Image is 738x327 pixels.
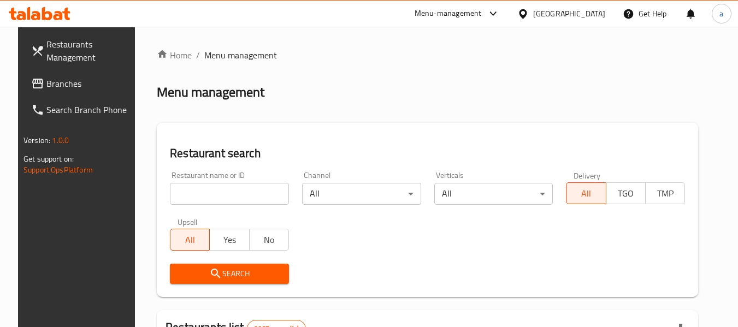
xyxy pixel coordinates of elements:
[179,267,280,281] span: Search
[214,232,245,248] span: Yes
[23,163,93,177] a: Support.OpsPlatform
[22,97,141,123] a: Search Branch Phone
[23,133,50,147] span: Version:
[170,183,289,205] input: Search for restaurant name or ID..
[178,218,198,225] label: Upsell
[46,77,133,90] span: Branches
[606,182,646,204] button: TGO
[574,171,601,179] label: Delivery
[650,186,681,201] span: TMP
[46,103,133,116] span: Search Branch Phone
[23,152,74,166] span: Get support on:
[611,186,641,201] span: TGO
[204,49,277,62] span: Menu management
[46,38,133,64] span: Restaurants Management
[302,183,421,205] div: All
[52,133,69,147] span: 1.0.0
[249,229,289,251] button: No
[175,232,205,248] span: All
[415,7,482,20] div: Menu-management
[157,84,264,101] h2: Menu management
[254,232,285,248] span: No
[157,49,698,62] nav: breadcrumb
[22,31,141,70] a: Restaurants Management
[170,229,210,251] button: All
[209,229,249,251] button: Yes
[719,8,723,20] span: a
[170,264,289,284] button: Search
[645,182,685,204] button: TMP
[22,70,141,97] a: Branches
[196,49,200,62] li: /
[170,145,685,162] h2: Restaurant search
[157,49,192,62] a: Home
[434,183,553,205] div: All
[533,8,605,20] div: [GEOGRAPHIC_DATA]
[566,182,606,204] button: All
[571,186,601,201] span: All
